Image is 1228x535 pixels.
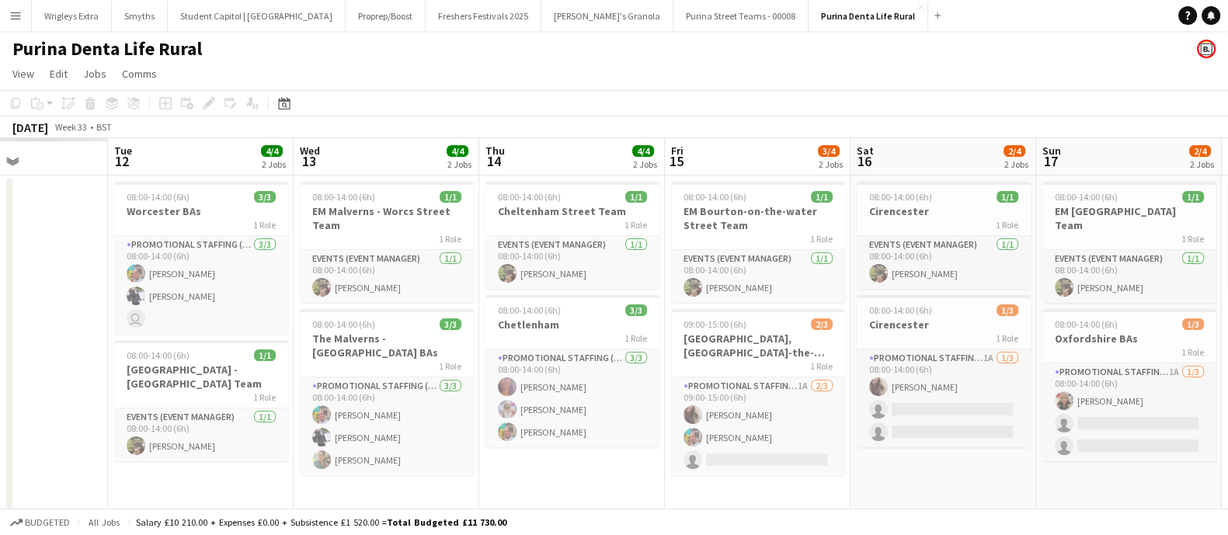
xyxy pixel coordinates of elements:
[77,64,113,84] a: Jobs
[116,64,163,84] a: Comms
[25,517,70,528] span: Budgeted
[6,64,40,84] a: View
[426,1,541,31] button: Freshers Festivals 2025
[387,516,506,528] span: Total Budgeted £11 730.00
[122,67,157,81] span: Comms
[32,1,112,31] button: Wrigleys Extra
[12,37,202,61] h1: Purina Denta Life Rural
[673,1,809,31] button: Purina Street Teams - 00008
[1197,40,1216,58] app-user-avatar: Bounce Activations Ltd
[51,121,90,133] span: Week 33
[112,1,168,31] button: Smyths
[85,516,123,528] span: All jobs
[136,516,506,528] div: Salary £10 210.00 + Expenses £0.00 + Subsistence £1 520.00 =
[168,1,346,31] button: Student Capitol | [GEOGRAPHIC_DATA]
[8,514,72,531] button: Budgeted
[809,1,928,31] button: Purina Denta Life Rural
[50,67,68,81] span: Edit
[12,67,34,81] span: View
[346,1,426,31] button: Proprep/Boost
[83,67,106,81] span: Jobs
[541,1,673,31] button: [PERSON_NAME]'s Granola
[12,120,48,135] div: [DATE]
[96,121,112,133] div: BST
[43,64,74,84] a: Edit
